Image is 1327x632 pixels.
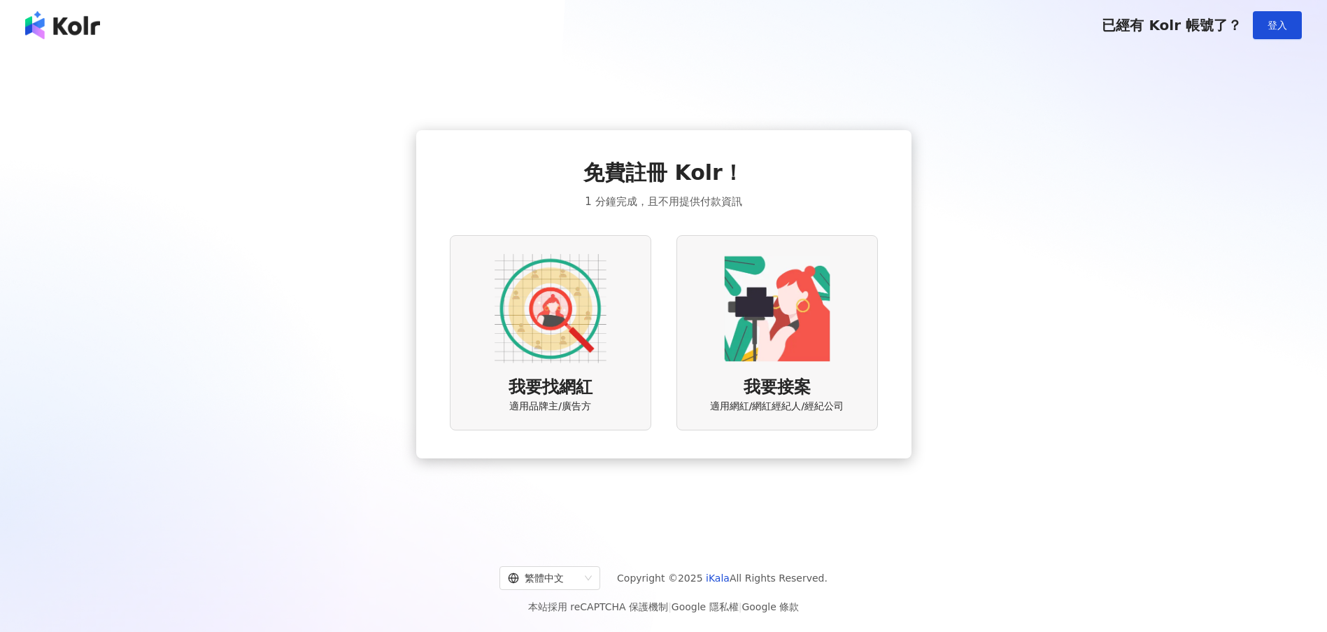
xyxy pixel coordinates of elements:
span: 免費註冊 Kolr！ [583,158,744,188]
button: 登入 [1253,11,1302,39]
span: Copyright © 2025 All Rights Reserved. [617,570,828,587]
span: 1 分鐘完成，且不用提供付款資訊 [585,193,741,210]
span: 已經有 Kolr 帳號了？ [1102,17,1242,34]
img: logo [25,11,100,39]
span: 我要接案 [744,376,811,400]
img: KOL identity option [721,253,833,365]
img: AD identity option [495,253,606,365]
a: Google 隱私權 [672,601,739,612]
div: 繁體中文 [508,567,579,589]
a: iKala [706,573,730,584]
span: 我要找網紅 [509,376,592,400]
span: 登入 [1268,20,1287,31]
span: 本站採用 reCAPTCHA 保護機制 [528,598,799,615]
span: 適用品牌主/廣告方 [509,400,591,414]
span: 適用網紅/網紅經紀人/經紀公司 [710,400,844,414]
span: | [739,601,742,612]
span: | [668,601,672,612]
a: Google 條款 [741,601,799,612]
